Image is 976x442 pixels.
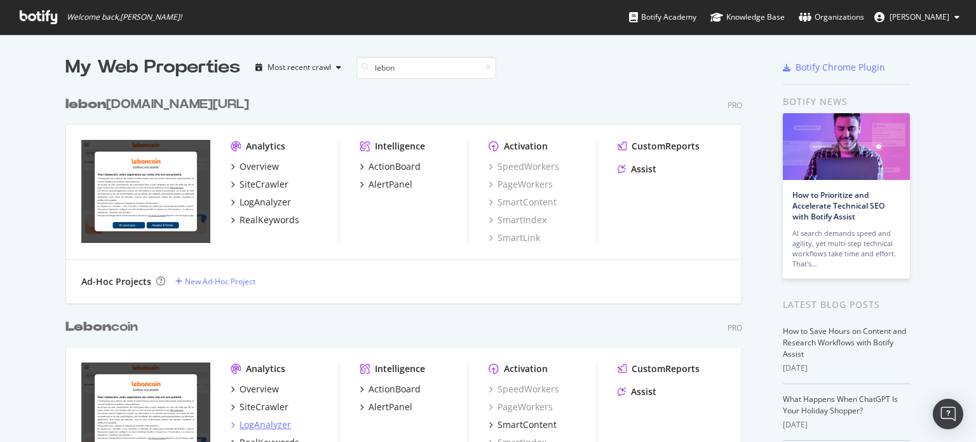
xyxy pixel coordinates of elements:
div: coin [65,318,138,336]
div: Assist [631,385,656,398]
span: Elodie GRAND [890,11,949,22]
div: Activation [504,140,548,153]
div: [DATE] [783,419,911,431]
div: Open Intercom Messenger [933,399,963,429]
a: AlertPanel [360,178,412,191]
div: Botify Chrome Plugin [796,61,885,74]
a: New Ad-Hoc Project [175,276,255,287]
a: PageWorkers [489,401,553,413]
a: Leboncoin [65,318,143,336]
div: Analytics [246,363,285,375]
a: CustomReports [618,140,700,153]
a: SiteCrawler [231,178,288,191]
div: ActionBoard [369,160,421,173]
button: [PERSON_NAME] [864,7,970,27]
div: AlertPanel [369,401,412,413]
div: SmartContent [498,418,557,431]
a: Assist [618,163,656,176]
a: SpeedWorkers [489,160,559,173]
div: LogAnalyzer [240,196,291,209]
a: RealKeywords [231,214,299,226]
button: Most recent crawl [250,57,346,78]
input: Search [356,57,496,79]
div: Botify Academy [629,11,696,24]
b: lebon [65,98,106,111]
div: RealKeywords [240,214,299,226]
div: LogAnalyzer [240,418,291,431]
div: [DOMAIN_NAME][URL] [65,95,249,114]
div: Assist [631,163,656,176]
div: Overview [240,160,279,173]
a: SpeedWorkers [489,383,559,396]
a: ActionBoard [360,160,421,173]
a: LogAnalyzer [231,196,291,209]
a: CustomReports [618,363,700,375]
div: Latest Blog Posts [783,298,911,312]
div: Botify news [783,95,911,109]
div: ActionBoard [369,383,421,396]
div: CustomReports [632,363,700,375]
a: How to Save Hours on Content and Research Workflows with Botify Assist [783,326,906,359]
a: SmartIndex [489,214,546,226]
div: Pro [728,100,742,111]
a: SmartContent [489,418,557,431]
a: SmartContent [489,196,557,209]
a: Overview [231,160,279,173]
div: Knowledge Base [710,11,785,24]
div: Intelligence [375,363,425,375]
div: [DATE] [783,363,911,374]
a: How to Prioritize and Accelerate Technical SEO with Botify Assist [792,190,884,222]
span: Welcome back, [PERSON_NAME] ! [67,12,182,22]
b: Lebon [65,321,111,333]
div: CustomReports [632,140,700,153]
a: SmartLink [489,231,540,244]
div: Intelligence [375,140,425,153]
a: What Happens When ChatGPT Is Your Holiday Shopper? [783,394,898,416]
div: Most recent crawl [268,64,331,71]
a: PageWorkers [489,178,553,191]
div: AlertPanel [369,178,412,191]
div: New Ad-Hoc Project [185,276,255,287]
div: Pro [728,322,742,333]
img: leboncoin.fr/ck (old locasun.fr) [81,140,210,243]
a: Overview [231,383,279,396]
div: Overview [240,383,279,396]
div: Analytics [246,140,285,153]
a: Assist [618,385,656,398]
div: SiteCrawler [240,178,288,191]
div: AI search demands speed and agility, yet multi-step technical workflows take time and effort. Tha... [792,228,900,269]
div: SiteCrawler [240,401,288,413]
div: Ad-Hoc Projects [81,275,151,288]
a: Botify Chrome Plugin [783,61,885,74]
a: ActionBoard [360,383,421,396]
a: lebon[DOMAIN_NAME][URL] [65,95,254,114]
div: Activation [504,363,548,375]
img: How to Prioritize and Accelerate Technical SEO with Botify Assist [783,113,910,180]
div: Organizations [799,11,864,24]
a: AlertPanel [360,401,412,413]
div: My Web Properties [65,55,240,80]
a: LogAnalyzer [231,418,291,431]
a: SiteCrawler [231,401,288,413]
